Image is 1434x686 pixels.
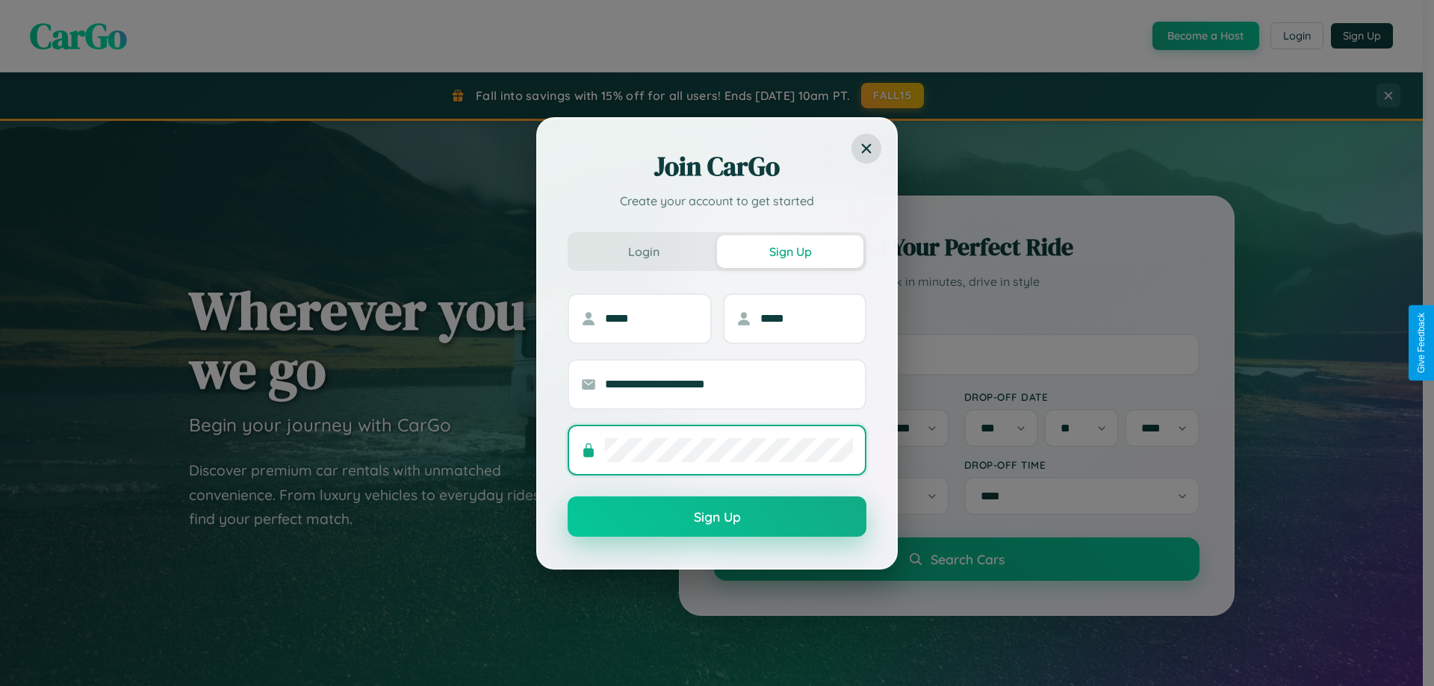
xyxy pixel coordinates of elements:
button: Login [571,235,717,268]
p: Create your account to get started [568,192,866,210]
div: Give Feedback [1416,313,1427,373]
button: Sign Up [717,235,863,268]
h2: Join CarGo [568,149,866,184]
button: Sign Up [568,496,866,537]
